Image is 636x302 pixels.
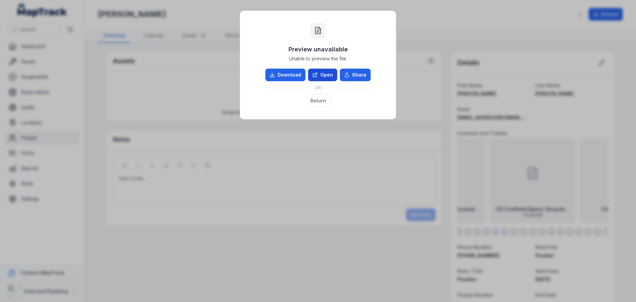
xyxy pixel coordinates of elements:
[265,69,305,81] a: Download
[265,81,371,94] div: OR
[308,69,337,81] a: Open
[340,69,371,81] button: Share
[289,45,348,54] h3: Preview unavailable
[289,55,347,62] span: Unable to preview this file.
[306,94,330,107] button: Return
